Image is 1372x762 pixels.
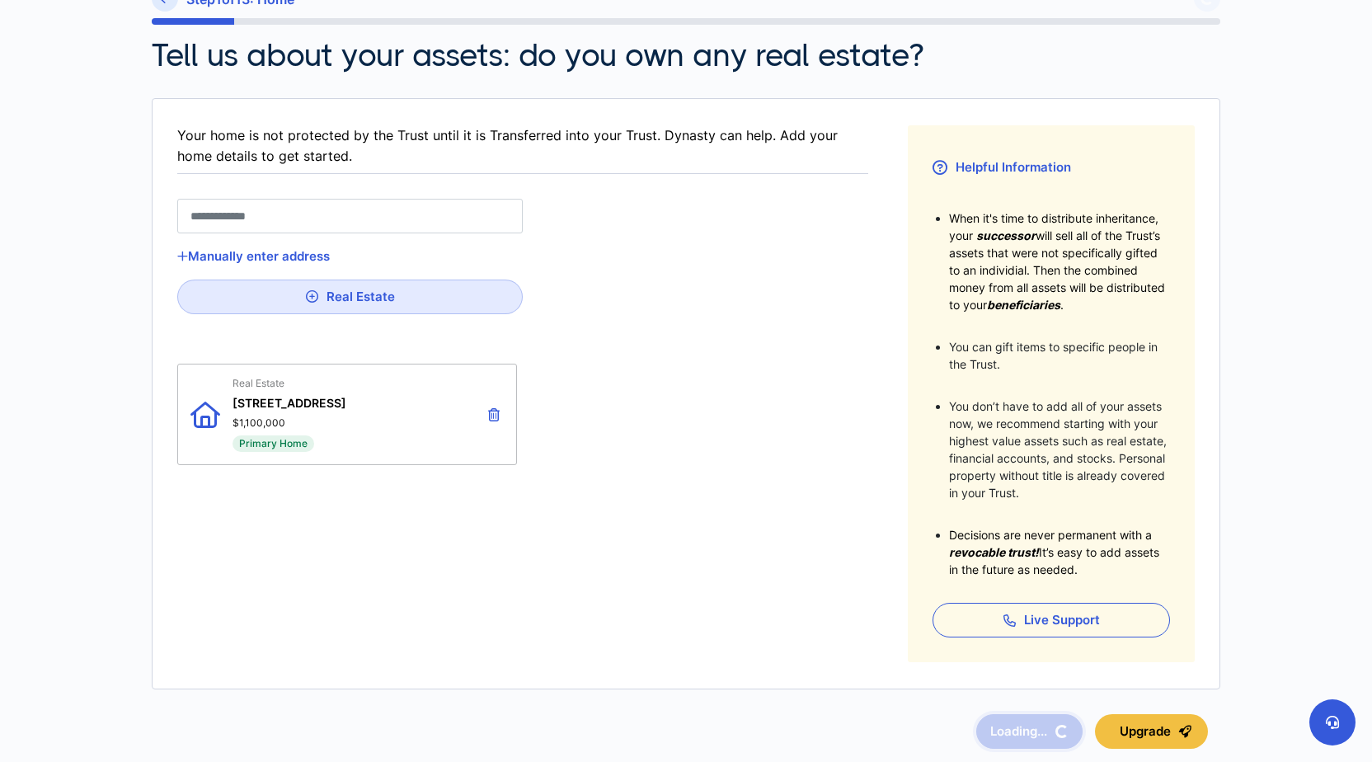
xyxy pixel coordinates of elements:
span: beneficiaries [987,298,1060,312]
li: You can gift items to specific people in the Trust. [949,338,1170,373]
span: revocable trust! [949,545,1039,559]
h3: Helpful Information [933,150,1170,185]
span: $1,100,000 [233,416,346,429]
span: When it's time to distribute inheritance, your will sell all of the Trust’s assets that were not ... [949,211,1165,312]
span: successor [976,228,1036,242]
button: Real Estate [177,280,523,314]
li: You don’t have to add all of your assets now, we recommend starting with your highest value asset... [949,397,1170,501]
button: Upgrade [1095,714,1208,749]
div: Your home is not protected by the Trust until it is Transferred into your Trust. Dynasty can help... [177,125,868,167]
button: Manually enter address [177,246,330,267]
span: [STREET_ADDRESS] [233,396,346,410]
span: Decisions are never permanent with a It’s easy to add assets in the future as needed. [949,528,1159,576]
h2: Tell us about your assets: do you own any real estate? [152,37,924,73]
span: Primary Home [233,435,314,452]
span: Real Estate [233,377,346,389]
button: Live Support [933,603,1170,637]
